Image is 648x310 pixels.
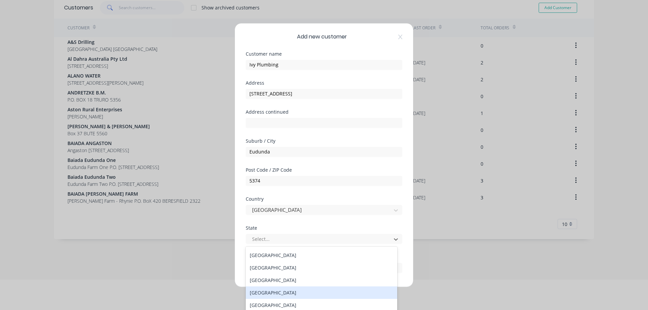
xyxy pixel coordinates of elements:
[246,197,402,201] div: Country
[246,274,397,286] div: [GEOGRAPHIC_DATA]
[246,139,402,143] div: Suburb / City
[246,110,402,114] div: Address continued
[246,81,402,85] div: Address
[246,168,402,172] div: Post Code / ZIP Code
[246,249,397,261] div: [GEOGRAPHIC_DATA]
[246,52,402,56] div: Customer name
[297,33,347,41] span: Add new customer
[246,261,397,274] div: [GEOGRAPHIC_DATA]
[246,286,397,299] div: [GEOGRAPHIC_DATA]
[246,226,402,230] div: State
